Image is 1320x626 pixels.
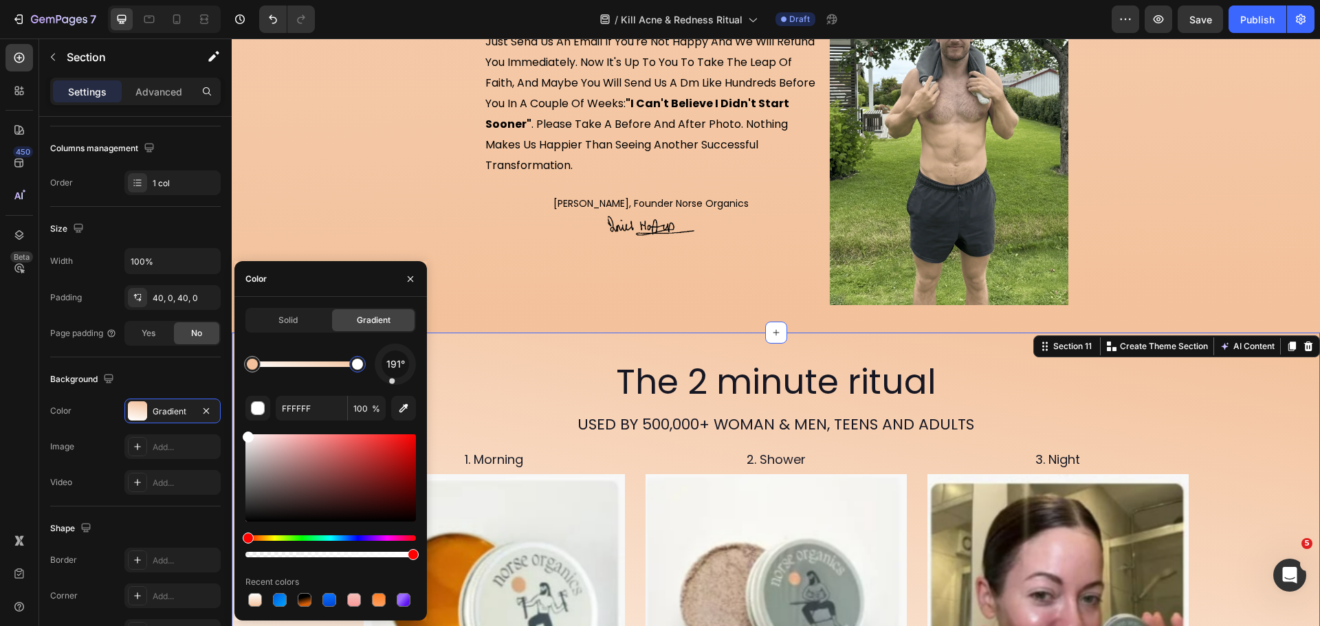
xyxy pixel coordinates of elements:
[135,85,182,99] p: Advanced
[1240,12,1275,27] div: Publish
[985,300,1046,316] button: AI Content
[386,356,405,372] span: 191°
[153,405,192,418] div: Gradient
[13,146,33,157] div: 450
[142,327,155,339] span: Yes
[50,255,73,267] div: Width
[254,157,586,173] p: [PERSON_NAME], founder norse organics
[789,13,810,25] span: Draft
[372,403,380,415] span: %
[276,396,347,421] input: Eg: FFFFFF
[153,292,217,304] div: 40, 0, 40, 0
[245,576,299,588] div: Recent colors
[50,405,71,417] div: Color
[50,139,157,158] div: Columns management
[1273,559,1306,592] iframe: Intercom live chat
[90,11,96,27] p: 7
[68,85,107,99] p: Settings
[1178,5,1223,33] button: Save
[50,590,78,602] div: Corner
[1301,538,1312,549] span: 5
[50,476,72,489] div: Video
[259,5,315,33] div: Undo/Redo
[50,519,94,538] div: Shape
[50,327,117,339] div: Page padding
[67,49,179,65] p: Section
[191,327,202,339] span: No
[50,220,87,238] div: Size
[819,302,863,314] div: Section 11
[245,273,267,285] div: Color
[153,477,217,489] div: Add...
[254,57,558,93] strong: "i can't believe i didn't start sooner"
[245,535,416,541] div: Hue
[153,590,217,603] div: Add...
[5,5,102,33] button: 7
[1189,14,1212,25] span: Save
[278,314,298,326] span: Solid
[125,249,220,273] input: Auto
[414,412,675,430] h2: 2. Shower
[132,377,957,395] h2: USED BY 500,000+ WOMAN & MEN, TEENS AND ADULTS
[50,440,74,453] div: Image
[50,370,117,389] div: Background
[1229,5,1286,33] button: Publish
[232,38,1320,626] iframe: Design area
[696,412,957,430] h2: 3. Night
[10,251,33,262] div: Beta
[153,441,217,454] div: Add...
[376,175,463,198] img: gempages_540500352420545771-629dce59-57b1-4431-b0ac-e6ebd61d5990.webp
[153,177,217,190] div: 1 col
[357,314,390,326] span: Gradient
[621,12,742,27] span: Kill Acne & Redness Ritual
[615,12,618,27] span: /
[132,322,957,366] h2: The 2 minute ritual
[153,555,217,567] div: Add...
[50,177,73,189] div: Order
[132,412,393,430] h2: 1. Morning
[888,302,976,314] p: Create Theme Section
[50,554,77,566] div: Border
[50,291,82,304] div: Padding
